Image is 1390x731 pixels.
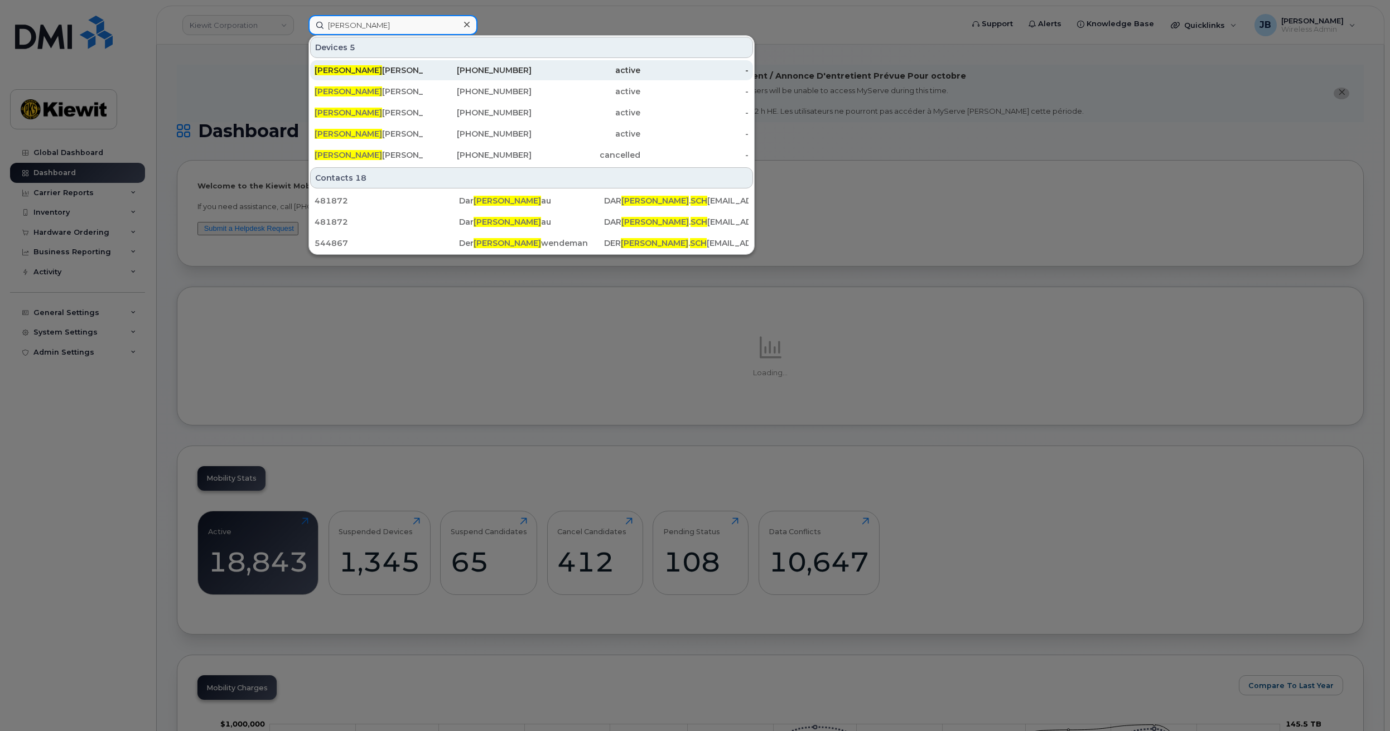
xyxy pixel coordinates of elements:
span: [PERSON_NAME] [315,86,382,96]
span: [PERSON_NAME] [315,108,382,118]
span: SCH [690,238,707,248]
a: 481872Dar[PERSON_NAME]auDAR[PERSON_NAME].SCH[EMAIL_ADDRESS][PERSON_NAME][DOMAIN_NAME] [310,191,753,211]
div: [PERSON_NAME] [315,65,423,76]
div: [PHONE_NUMBER] [423,128,532,139]
div: [PERSON_NAME] [315,86,423,97]
span: 5 [350,42,355,53]
div: DAR . [EMAIL_ADDRESS][PERSON_NAME][DOMAIN_NAME] [604,216,749,227]
div: [PERSON_NAME] [315,128,423,139]
div: 544867 [315,238,459,249]
span: 18 [355,172,366,183]
div: active [532,65,640,76]
div: [PERSON_NAME] [315,149,423,161]
div: [PHONE_NUMBER] [423,107,532,118]
a: [PERSON_NAME][PERSON_NAME][PHONE_NUMBER]active- [310,124,753,144]
div: DAR . [EMAIL_ADDRESS][PERSON_NAME][DOMAIN_NAME] [604,195,749,206]
div: active [532,128,640,139]
span: [PERSON_NAME] [621,238,688,248]
div: [PHONE_NUMBER] [423,65,532,76]
a: [PERSON_NAME][PERSON_NAME][PHONE_NUMBER]cancelled- [310,145,753,165]
div: [PHONE_NUMBER] [423,86,532,97]
div: - [640,65,749,76]
div: [PERSON_NAME] [315,107,423,118]
div: - [640,128,749,139]
span: [PERSON_NAME] [474,217,541,227]
a: [PERSON_NAME][PERSON_NAME][PHONE_NUMBER]active- [310,60,753,80]
span: [PERSON_NAME] [315,129,382,139]
div: Contacts [310,167,753,188]
div: Der wendeman [459,238,604,249]
div: DER . [EMAIL_ADDRESS][PERSON_NAME][DOMAIN_NAME] [604,238,749,249]
span: [PERSON_NAME] [621,196,689,206]
div: active [532,86,640,97]
span: [PERSON_NAME] [315,150,382,160]
div: active [532,107,640,118]
span: [PERSON_NAME] [315,65,382,75]
div: Devices [310,37,753,58]
span: SCH [691,217,707,227]
div: Dar au [459,216,604,227]
div: - [640,107,749,118]
a: 544867Der[PERSON_NAME]wendemanDER[PERSON_NAME].SCH[EMAIL_ADDRESS][PERSON_NAME][DOMAIN_NAME] [310,233,753,253]
div: Dar au [459,195,604,206]
div: 481872 [315,195,459,206]
div: 481872 [315,216,459,227]
div: - [640,86,749,97]
span: SCH [691,196,707,206]
div: cancelled [532,149,640,161]
a: 481872Dar[PERSON_NAME]auDAR[PERSON_NAME].SCH[EMAIL_ADDRESS][PERSON_NAME][DOMAIN_NAME] [310,212,753,232]
span: [PERSON_NAME] [474,196,541,206]
span: [PERSON_NAME] [621,217,689,227]
iframe: Messenger Launcher [1341,682,1382,723]
a: [PERSON_NAME][PERSON_NAME][PHONE_NUMBER]active- [310,103,753,123]
div: - [640,149,749,161]
div: [PHONE_NUMBER] [423,149,532,161]
a: [PERSON_NAME][PERSON_NAME][PHONE_NUMBER]active- [310,81,753,101]
span: [PERSON_NAME] [474,238,541,248]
